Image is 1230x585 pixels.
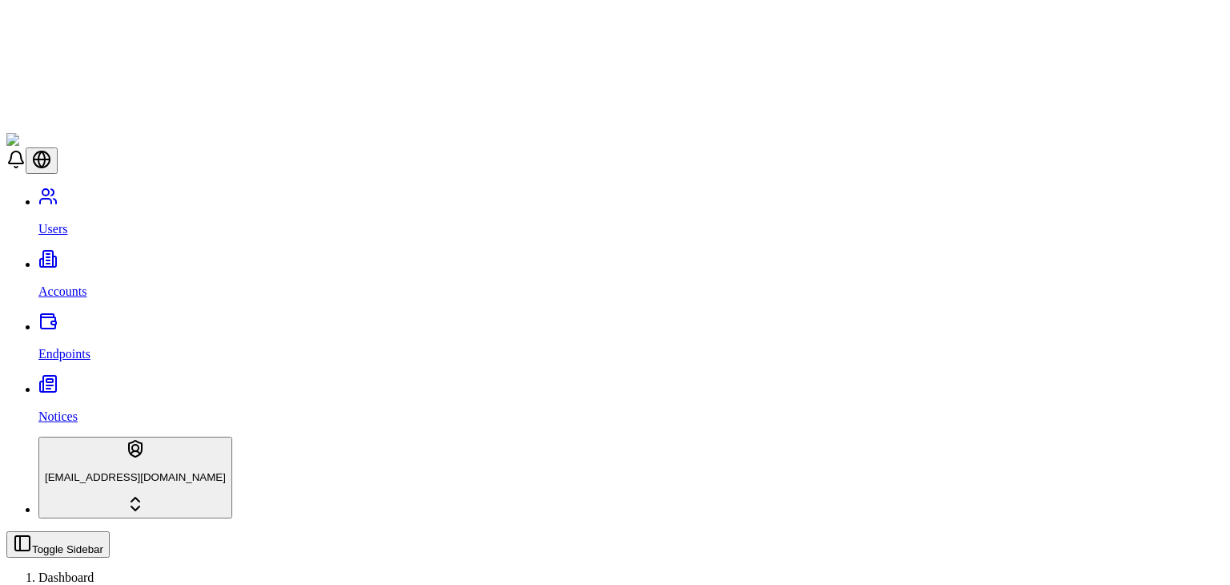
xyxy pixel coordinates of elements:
[6,531,110,558] button: Toggle Sidebar
[38,409,1224,424] p: Notices
[32,543,103,555] span: Toggle Sidebar
[38,347,1224,361] p: Endpoints
[45,471,226,483] p: [EMAIL_ADDRESS][DOMAIN_NAME]
[38,571,94,584] a: Dashboard
[38,284,1224,299] p: Accounts
[38,382,1224,424] a: Notices
[38,257,1224,299] a: Accounts
[38,437,232,518] button: [EMAIL_ADDRESS][DOMAIN_NAME]
[38,222,1224,236] p: Users
[6,133,102,147] img: ShieldPay Logo
[38,320,1224,361] a: Endpoints
[38,195,1224,236] a: Users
